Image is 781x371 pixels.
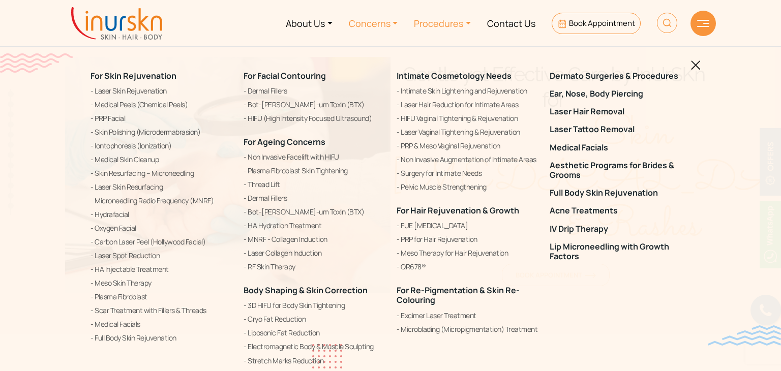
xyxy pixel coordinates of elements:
a: Liposonic Fat Reduction [244,327,384,339]
a: Book Appointment [552,13,641,34]
a: HA Injectable Treatment [91,263,231,275]
a: Thread Lift [244,178,384,191]
a: Body Shaping & Skin Correction [244,285,368,296]
a: For Skin Rejuvenation [91,70,176,81]
a: For Re-Pigmentation & Skin Re-Colouring [397,285,520,305]
a: Full Body Skin Rejuvenation [91,332,231,344]
a: Pelvic Muscle Strengthening [397,181,537,193]
a: Electromagnetic Body & Muscle Sculpting [244,341,384,353]
a: Hydrafacial [91,208,231,221]
a: Medical Facials [91,318,231,330]
a: Medical Peels (Chemical Peels) [91,99,231,111]
a: Laser Spot Reduction [91,250,231,262]
a: Laser Vaginal Tightening & Rejuvenation [397,126,537,138]
a: QR678® [397,261,537,273]
a: Dermato Surgeries & Procedures [550,71,690,81]
a: Cryo Fat Reduction [244,314,384,326]
a: Meso Therapy for Hair Rejuvenation [397,247,537,259]
a: Carbon Laser Peel (Hollywood Facial) [91,236,231,248]
a: Full Body Skin Rejuvenation [550,188,690,198]
a: Surgery for Intimate Needs [397,167,537,179]
a: IV Drip Therapy [550,224,690,234]
a: Contact Us [479,4,544,42]
a: RF Skin Therapy [244,261,384,273]
a: FUE [MEDICAL_DATA] [397,220,537,232]
img: blackclosed [691,60,701,70]
a: Bot-[PERSON_NAME]-um Toxin (BTX) [244,99,384,111]
a: HIFU Vaginal Tightening & Rejuvenation [397,112,537,125]
a: Concerns [341,4,406,42]
a: Laser Collagen Induction [244,247,384,259]
a: HIFU (High Intensity Focused Ultrasound) [244,112,384,125]
a: Medical Skin Cleanup [91,153,231,166]
a: Intimate Skin Lightening and Rejuvenation [397,85,537,97]
a: Non Invasive Facelift with HIFU [244,151,384,163]
a: Medical Facials [550,143,690,152]
a: Stretch Marks Reduction [244,355,384,367]
a: Dermal Fillers [244,85,384,97]
a: About Us [278,4,341,42]
img: inurskn-logo [71,7,162,40]
a: PRP for Hair Rejuvenation [397,233,537,245]
a: Skin Polishing (Microdermabrasion) [91,126,231,138]
a: PRP & Meso Vaginal Rejuvenation [397,140,537,152]
a: Laser Skin Rejuvenation [91,85,231,97]
a: Acne Treatments [550,206,690,216]
a: Bot-[PERSON_NAME]-um Toxin (BTX) [244,206,384,218]
a: Laser Tattoo Removal [550,125,690,135]
a: Intimate Cosmetology Needs [397,70,512,81]
img: hamLine.svg [697,20,709,27]
a: Excimer Laser Treatment [397,310,537,322]
a: Aesthetic Programs for Brides & Grooms [550,161,690,180]
a: Lip Microneedling with Growth Factors [550,242,690,261]
a: 3D HIFU for Body Skin Tightening [244,300,384,312]
a: HA Hydration Treatment [244,220,384,232]
a: Plasma Fibroblast [91,291,231,303]
a: Dermal Fillers [244,192,384,204]
span: Book Appointment [569,18,635,28]
a: Skin Resurfacing – Microneedling [91,167,231,179]
a: Microneedling Radio Frequency (MNRF) [91,195,231,207]
a: Oxygen Facial [91,222,231,234]
a: For Facial Contouring [244,70,326,81]
a: Meso Skin Therapy [91,277,231,289]
a: Ear, Nose, Body Piercing [550,89,690,99]
a: MNRF - Collagen Induction [244,233,384,245]
a: Iontophoresis (Ionization) [91,140,231,152]
a: Laser Skin Resurfacing [91,181,231,193]
a: Microblading (Micropigmentation) Treatment [397,323,537,335]
a: Procedures [406,4,479,42]
a: PRP Facial [91,112,231,125]
img: HeaderSearch [657,13,677,33]
a: Scar Treatment with Fillers & Threads [91,304,231,317]
a: Laser Hair Removal [550,107,690,116]
a: Non Invasive Augmentation of Intimate Areas [397,153,537,166]
a: For Hair Rejuvenation & Growth [397,205,519,216]
a: Plasma Fibroblast Skin Tightening [244,165,384,177]
a: Laser Hair Reduction for Intimate Areas [397,99,537,111]
a: For Ageing Concerns [244,136,325,147]
img: bluewave [708,325,781,346]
